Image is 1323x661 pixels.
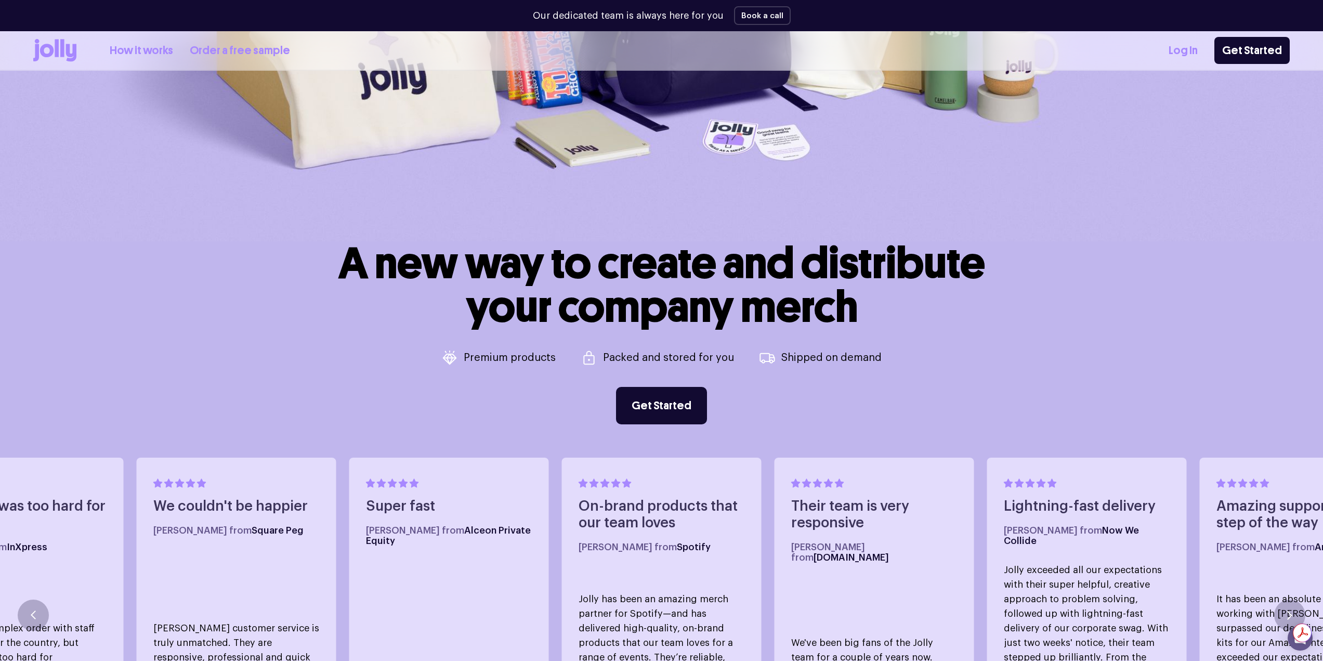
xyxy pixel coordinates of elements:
h5: [PERSON_NAME] from [791,542,958,563]
p: Our dedicated team is always here for you [533,9,724,23]
h5: [PERSON_NAME] from [579,542,745,552]
h4: Lightning-fast delivery [1004,498,1170,515]
p: Shipped on demand [781,353,882,363]
h4: We couldn't be happier [153,498,320,515]
a: Get Started [616,387,707,424]
h4: On-brand products that our team loves [579,498,745,532]
a: Get Started [1214,37,1290,64]
h4: Super fast [366,498,532,515]
h4: Their team is very responsive [791,498,958,532]
a: Order a free sample [190,42,290,59]
span: InXpress [7,542,47,552]
p: Packed and stored for you [603,353,734,363]
a: How it works [110,42,173,59]
div: Open Intercom Messenger [1288,626,1313,651]
h5: [PERSON_NAME] from [366,525,532,546]
span: Square Peg [252,526,304,535]
h1: A new way to create and distribute your company merch [338,241,985,329]
button: Book a call [734,6,791,25]
a: Log In [1169,42,1198,59]
span: Spotify [677,542,711,552]
span: [DOMAIN_NAME] [814,553,889,562]
p: Premium products [464,353,556,363]
h5: [PERSON_NAME] from [1004,525,1170,546]
h5: [PERSON_NAME] from [153,525,320,536]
